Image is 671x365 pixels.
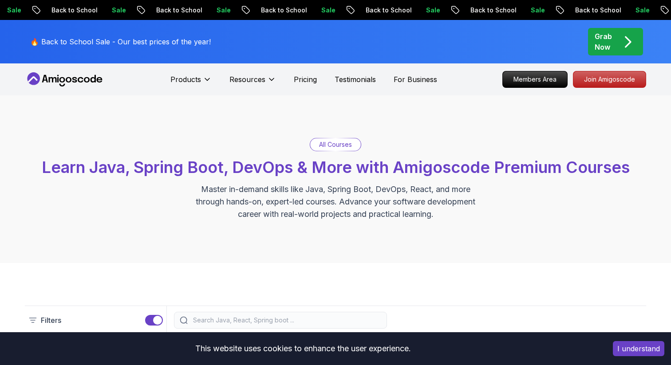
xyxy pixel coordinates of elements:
p: Sale [103,6,132,15]
p: Sale [418,6,446,15]
p: Sale [208,6,237,15]
span: Learn Java, Spring Boot, DevOps & More with Amigoscode Premium Courses [42,157,630,177]
p: Back to School [567,6,627,15]
p: Back to School [357,6,418,15]
p: Sale [627,6,655,15]
p: Join Amigoscode [573,71,646,87]
p: Master in-demand skills like Java, Spring Boot, DevOps, React, and more through hands-on, expert-... [186,183,485,220]
p: Sale [313,6,341,15]
a: Join Amigoscode [573,71,646,88]
p: Back to School [462,6,522,15]
p: Sale [522,6,551,15]
p: Members Area [503,71,567,87]
p: Products [170,74,201,85]
button: Accept cookies [613,341,664,356]
input: Search Java, React, Spring boot ... [191,316,381,325]
p: Back to School [253,6,313,15]
p: Filters [41,315,61,326]
a: Testimonials [335,74,376,85]
p: Resources [229,74,265,85]
a: Members Area [502,71,568,88]
a: Pricing [294,74,317,85]
p: Back to School [148,6,208,15]
div: This website uses cookies to enhance the user experience. [7,339,600,358]
button: Resources [229,74,276,92]
p: 🔥 Back to School Sale - Our best prices of the year! [30,36,211,47]
button: Products [170,74,212,92]
p: Grab Now [595,31,612,52]
p: All Courses [319,140,352,149]
a: For Business [394,74,437,85]
p: Back to School [43,6,103,15]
